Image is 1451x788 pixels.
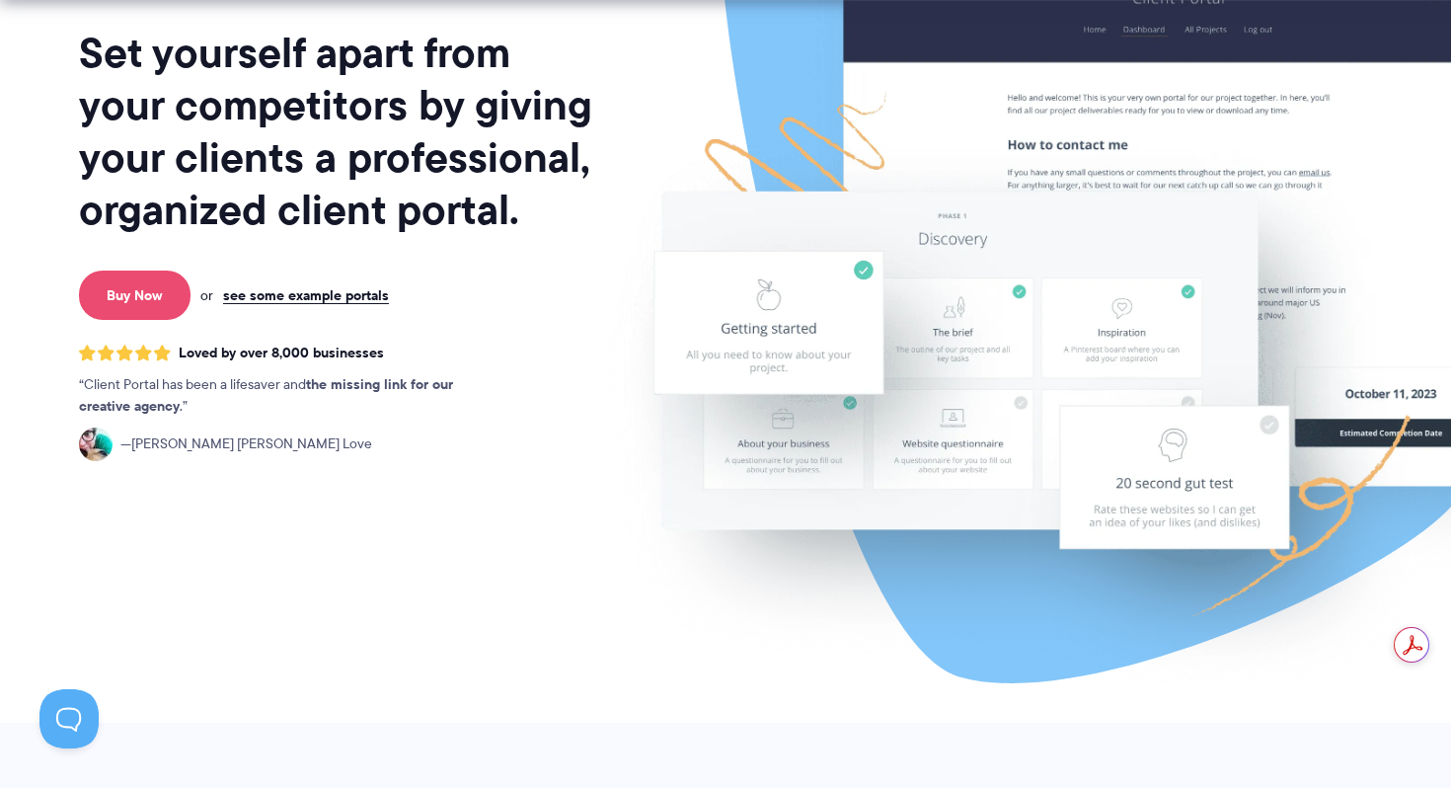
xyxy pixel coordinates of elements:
strong: the missing link for our creative agency [79,373,453,417]
iframe: Toggle Customer Support [39,689,99,749]
a: see some example portals [223,286,389,304]
p: Client Portal has been a lifesaver and . [79,374,494,418]
span: Loved by over 8,000 businesses [179,345,384,361]
span: [PERSON_NAME] [PERSON_NAME] Love [120,433,372,455]
h1: Set yourself apart from your competitors by giving your clients a professional, organized client ... [79,27,596,236]
span: or [200,286,213,304]
a: Buy Now [79,271,191,320]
